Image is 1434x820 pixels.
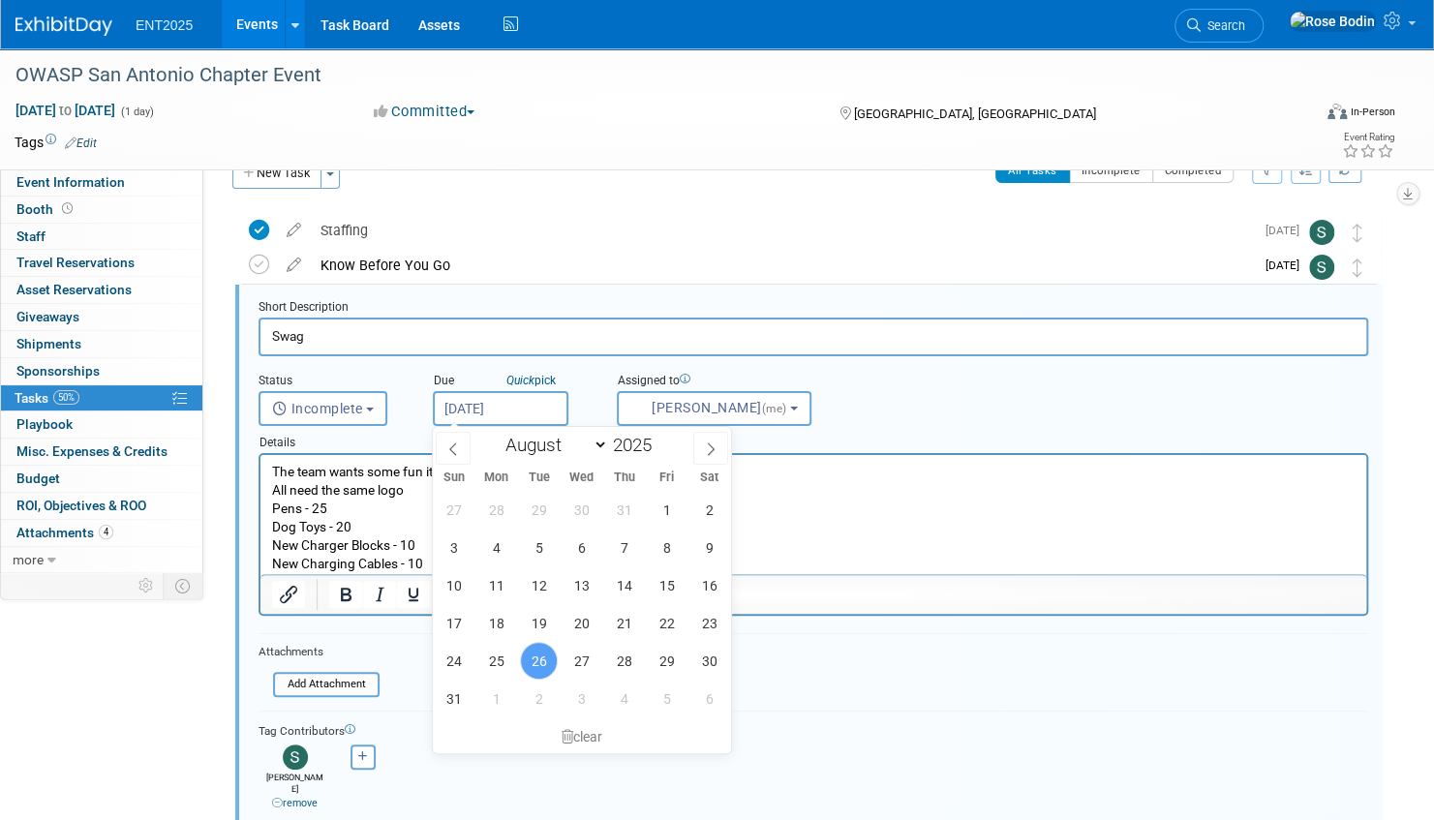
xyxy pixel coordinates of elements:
[259,644,380,660] div: Attachments
[277,222,311,239] a: edit
[1350,105,1395,119] div: In-Person
[311,249,1254,282] div: Know Before You Go
[648,491,686,529] span: August 1, 2025
[561,471,603,484] span: Wed
[136,17,193,33] span: ENT2025
[272,797,318,809] a: remove
[1,411,202,438] a: Playbook
[164,573,203,598] td: Toggle Event Tabs
[648,566,686,604] span: August 15, 2025
[1,547,202,573] a: more
[690,604,728,642] span: August 23, 2025
[259,391,387,426] button: Incomplete
[15,133,97,152] td: Tags
[16,336,81,351] span: Shipments
[259,719,1368,740] div: Tag Contributors
[853,106,1095,121] span: [GEOGRAPHIC_DATA], [GEOGRAPHIC_DATA]
[433,471,475,484] span: Sun
[277,257,311,274] a: edit
[433,391,568,426] input: Due Date
[563,604,600,642] span: August 20, 2025
[477,642,515,680] span: August 25, 2025
[1,466,202,492] a: Budget
[435,604,473,642] span: August 17, 2025
[56,103,75,118] span: to
[16,471,60,486] span: Budget
[16,525,113,540] span: Attachments
[1,439,202,465] a: Misc. Expenses & Credits
[99,525,113,539] span: 4
[477,491,515,529] span: July 28, 2025
[1309,220,1334,245] img: Stephanie Silva
[688,471,731,484] span: Sat
[690,642,728,680] span: August 30, 2025
[16,309,79,324] span: Giveaways
[9,58,1278,93] div: OWASP San Antonio Chapter Event
[605,491,643,529] span: July 31, 2025
[1,277,202,303] a: Asset Reservations
[520,529,558,566] span: August 5, 2025
[16,498,146,513] span: ROI, Objectives & ROO
[435,566,473,604] span: August 10, 2025
[1189,101,1395,130] div: Event Format
[563,680,600,717] span: September 3, 2025
[648,604,686,642] span: August 22, 2025
[15,390,79,406] span: Tasks
[263,770,326,811] div: [PERSON_NAME]
[1,250,202,276] a: Travel Reservations
[1289,11,1376,32] img: Rose Bodin
[1,385,202,411] a: Tasks50%
[1309,255,1334,280] img: Stephanie Silva
[563,491,600,529] span: July 30, 2025
[16,416,73,432] span: Playbook
[433,373,588,391] div: Due
[13,552,44,567] span: more
[329,581,362,608] button: Bold
[435,529,473,566] span: August 3, 2025
[520,680,558,717] span: September 2, 2025
[605,529,643,566] span: August 7, 2025
[367,102,482,122] button: Committed
[690,566,728,604] span: August 16, 2025
[283,744,308,770] img: Stephanie Silva
[648,529,686,566] span: August 8, 2025
[1,304,202,330] a: Giveaways
[260,455,1366,574] iframe: Rich Text Area
[563,566,600,604] span: August 13, 2025
[1342,133,1394,142] div: Event Rating
[506,374,534,387] i: Quick
[1,169,202,196] a: Event Information
[15,102,116,119] span: [DATE] [DATE]
[259,318,1368,355] input: Name of task or a short description
[232,158,321,189] button: New Task
[520,566,558,604] span: August 12, 2025
[563,642,600,680] span: August 27, 2025
[477,680,515,717] span: September 1, 2025
[605,642,643,680] span: August 28, 2025
[503,373,560,388] a: Quickpick
[16,174,125,190] span: Event Information
[520,642,558,680] span: August 26, 2025
[1,358,202,384] a: Sponsorships
[259,373,404,391] div: Status
[520,491,558,529] span: July 29, 2025
[259,426,1368,453] div: Details
[608,434,666,456] input: Year
[65,137,97,150] a: Edit
[648,642,686,680] span: August 29, 2025
[1,224,202,250] a: Staff
[563,529,600,566] span: August 6, 2025
[617,391,811,426] button: [PERSON_NAME](me)
[497,433,608,457] select: Month
[435,680,473,717] span: August 31, 2025
[477,529,515,566] span: August 4, 2025
[477,604,515,642] span: August 18, 2025
[605,604,643,642] span: August 21, 2025
[1327,104,1347,119] img: Format-Inperson.png
[58,201,76,216] span: Booth not reserved yet
[16,282,132,297] span: Asset Reservations
[603,471,646,484] span: Thu
[435,642,473,680] span: August 24, 2025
